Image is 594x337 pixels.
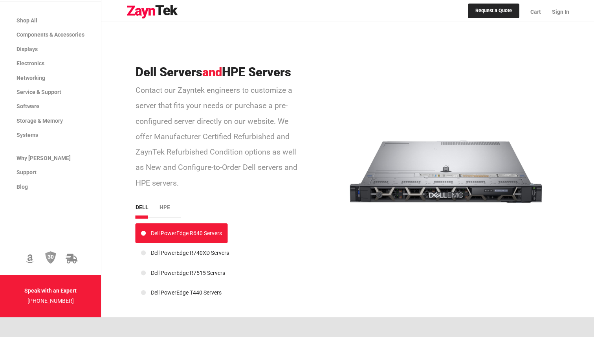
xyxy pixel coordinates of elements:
a: Dell PowerEdge R7515 Servers [141,269,225,276]
span: Software [16,103,39,109]
strong: Speak with an Expert [24,287,77,294]
span: Support [16,169,37,175]
img: 30 Day Return Policy [45,251,56,264]
a: Dell PowerEdge R640 Servers [141,230,222,236]
span: Service & Support [16,89,61,95]
span: Shop All [16,17,37,24]
span: Displays [16,46,38,52]
span: Networking [16,74,45,81]
a: Sign In [546,2,569,22]
span: Systems [16,132,38,138]
h3: Dell Servers HPE Servers [136,65,318,80]
span: and [202,65,222,79]
a: Dell PowerEdge T440 Servers [141,289,222,296]
a: Request a Quote [468,4,519,18]
img: Dell PowerEdge R640 Servers [323,54,569,290]
span: Storage & Memory [16,117,63,123]
span: Cart [530,9,541,15]
p: Contact our Zayntek engineers to customize a server that fits your needs or purchase a pre-config... [136,83,318,190]
span: Blog [16,183,28,190]
a: Cart [525,2,546,22]
span: Components & Accessories [16,31,84,38]
span: Why [PERSON_NAME] [16,155,71,161]
a: Dell PowerEdge R740XD Servers [141,250,229,256]
span: Electronics [16,60,44,66]
img: logo [126,5,178,19]
a: [PHONE_NUMBER] [27,298,74,304]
